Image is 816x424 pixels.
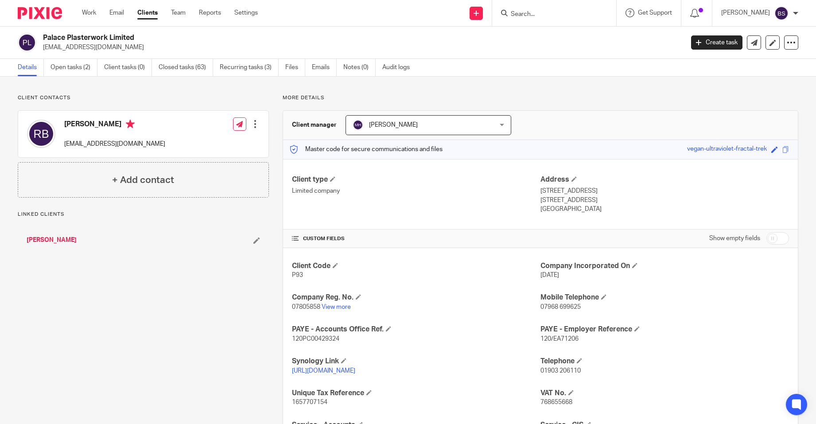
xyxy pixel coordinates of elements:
[43,33,551,43] h2: Palace Plasterwork Limited
[27,120,55,148] img: svg%3E
[709,234,760,243] label: Show empty fields
[43,43,678,52] p: [EMAIL_ADDRESS][DOMAIN_NAME]
[343,59,376,76] a: Notes (0)
[312,59,337,76] a: Emails
[292,235,540,242] h4: CUSTOM FIELDS
[292,272,303,278] span: P93
[292,187,540,195] p: Limited company
[540,325,789,334] h4: PAYE - Employer Reference
[540,205,789,214] p: [GEOGRAPHIC_DATA]
[220,59,279,76] a: Recurring tasks (3)
[283,94,798,101] p: More details
[82,8,96,17] a: Work
[353,120,363,130] img: svg%3E
[369,122,418,128] span: [PERSON_NAME]
[27,236,77,245] a: [PERSON_NAME]
[64,120,165,131] h4: [PERSON_NAME]
[540,175,789,184] h4: Address
[691,35,742,50] a: Create task
[64,140,165,148] p: [EMAIL_ADDRESS][DOMAIN_NAME]
[774,6,789,20] img: svg%3E
[18,211,269,218] p: Linked clients
[540,196,789,205] p: [STREET_ADDRESS]
[540,389,789,398] h4: VAT No.
[540,293,789,302] h4: Mobile Telephone
[292,304,320,310] span: 07805858
[322,304,351,310] a: View more
[109,8,124,17] a: Email
[159,59,213,76] a: Closed tasks (63)
[540,357,789,366] h4: Telephone
[540,336,579,342] span: 120/EA71206
[51,59,97,76] a: Open tasks (2)
[18,59,44,76] a: Details
[292,357,540,366] h4: Synology Link
[171,8,186,17] a: Team
[126,120,135,128] i: Primary
[510,11,590,19] input: Search
[292,325,540,334] h4: PAYE - Accounts Office Ref.
[18,94,269,101] p: Client contacts
[18,7,62,19] img: Pixie
[285,59,305,76] a: Files
[234,8,258,17] a: Settings
[18,33,36,52] img: svg%3E
[540,368,581,374] span: 01903 206110
[292,261,540,271] h4: Client Code
[721,8,770,17] p: [PERSON_NAME]
[292,368,355,374] a: [URL][DOMAIN_NAME]
[292,389,540,398] h4: Unique Tax Reference
[137,8,158,17] a: Clients
[687,144,767,155] div: vegan-ultraviolet-fractal-trek
[540,304,581,310] span: 07968 699625
[199,8,221,17] a: Reports
[540,399,572,405] span: 768655668
[112,173,174,187] h4: + Add contact
[540,187,789,195] p: [STREET_ADDRESS]
[292,121,337,129] h3: Client manager
[540,272,559,278] span: [DATE]
[104,59,152,76] a: Client tasks (0)
[292,399,327,405] span: 1657707154
[290,145,443,154] p: Master code for secure communications and files
[292,175,540,184] h4: Client type
[382,59,416,76] a: Audit logs
[540,261,789,271] h4: Company Incorporated On
[292,336,339,342] span: 120PC00429324
[292,293,540,302] h4: Company Reg. No.
[638,10,672,16] span: Get Support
